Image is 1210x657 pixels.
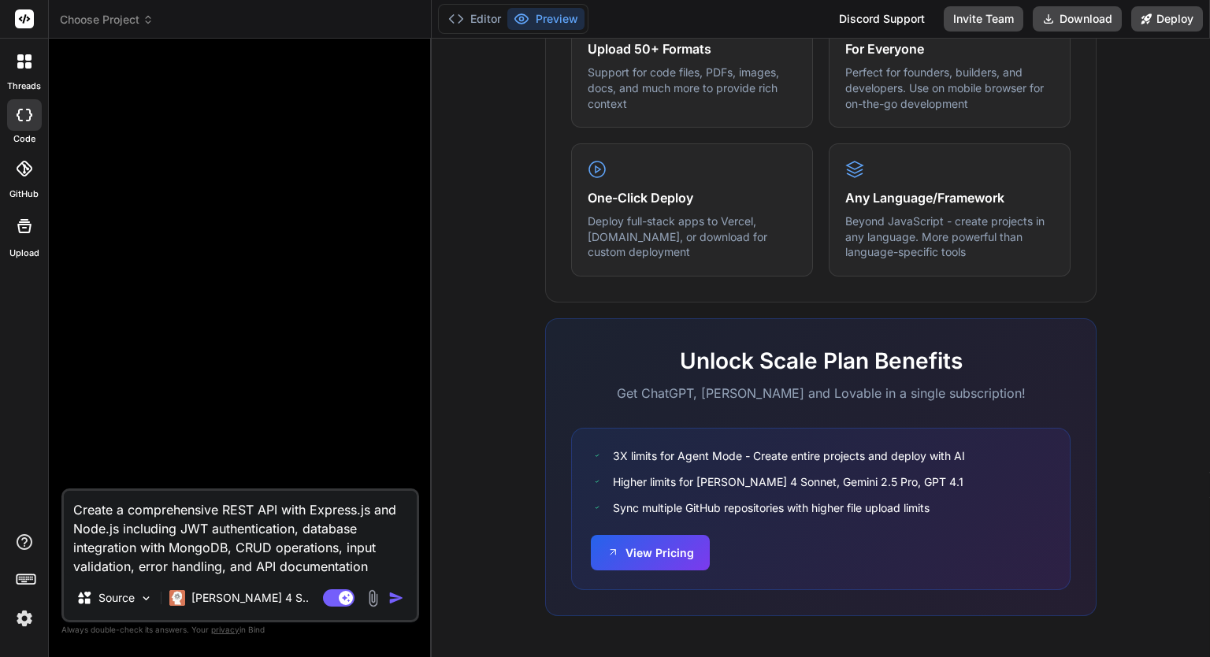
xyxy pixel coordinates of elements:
[571,344,1071,377] h2: Unlock Scale Plan Benefits
[591,535,710,570] button: View Pricing
[169,590,185,606] img: Claude 4 Sonnet
[507,8,585,30] button: Preview
[830,6,934,32] div: Discord Support
[845,65,1054,111] p: Perfect for founders, builders, and developers. Use on mobile browser for on-the-go development
[613,473,963,490] span: Higher limits for [PERSON_NAME] 4 Sonnet, Gemini 2.5 Pro, GPT 4.1
[442,8,507,30] button: Editor
[388,590,404,606] img: icon
[9,247,39,260] label: Upload
[1131,6,1203,32] button: Deploy
[944,6,1023,32] button: Invite Team
[613,447,965,464] span: 3X limits for Agent Mode - Create entire projects and deploy with AI
[588,188,796,207] h4: One-Click Deploy
[61,622,419,637] p: Always double-check its answers. Your in Bind
[60,12,154,28] span: Choose Project
[588,213,796,260] p: Deploy full-stack apps to Vercel, [DOMAIN_NAME], or download for custom deployment
[9,187,39,201] label: GitHub
[191,590,309,606] p: [PERSON_NAME] 4 S..
[845,188,1054,207] h4: Any Language/Framework
[588,39,796,58] h4: Upload 50+ Formats
[64,491,417,576] textarea: Create a comprehensive REST API with Express.js and Node.js including JWT authentication, databas...
[1033,6,1122,32] button: Download
[845,39,1054,58] h4: For Everyone
[13,132,35,146] label: code
[613,499,930,516] span: Sync multiple GitHub repositories with higher file upload limits
[845,213,1054,260] p: Beyond JavaScript - create projects in any language. More powerful than language-specific tools
[98,590,135,606] p: Source
[364,589,382,607] img: attachment
[588,65,796,111] p: Support for code files, PDFs, images, docs, and much more to provide rich context
[571,384,1071,403] p: Get ChatGPT, [PERSON_NAME] and Lovable in a single subscription!
[11,605,38,632] img: settings
[7,80,41,93] label: threads
[139,592,153,605] img: Pick Models
[211,625,239,634] span: privacy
